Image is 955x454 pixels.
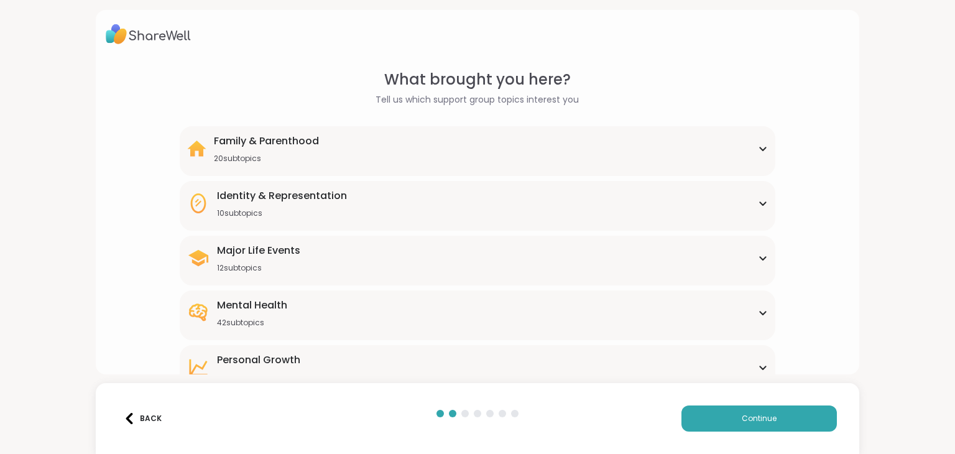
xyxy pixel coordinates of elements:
span: Tell us which support group topics interest you [376,93,579,106]
img: ShareWell Logo [106,20,191,49]
div: Identity & Representation [217,188,347,203]
div: Mental Health [217,298,287,313]
div: 22 subtopics [217,373,300,382]
button: Continue [681,405,837,432]
div: Back [124,413,162,424]
div: 20 subtopics [214,154,319,164]
span: Continue [742,413,777,424]
div: Personal Growth [217,353,300,368]
div: 12 subtopics [217,263,300,273]
div: Major Life Events [217,243,300,258]
div: 42 subtopics [217,318,287,328]
div: 10 subtopics [217,208,347,218]
span: What brought you here? [384,68,571,91]
button: Back [118,405,168,432]
div: Family & Parenthood [214,134,319,149]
